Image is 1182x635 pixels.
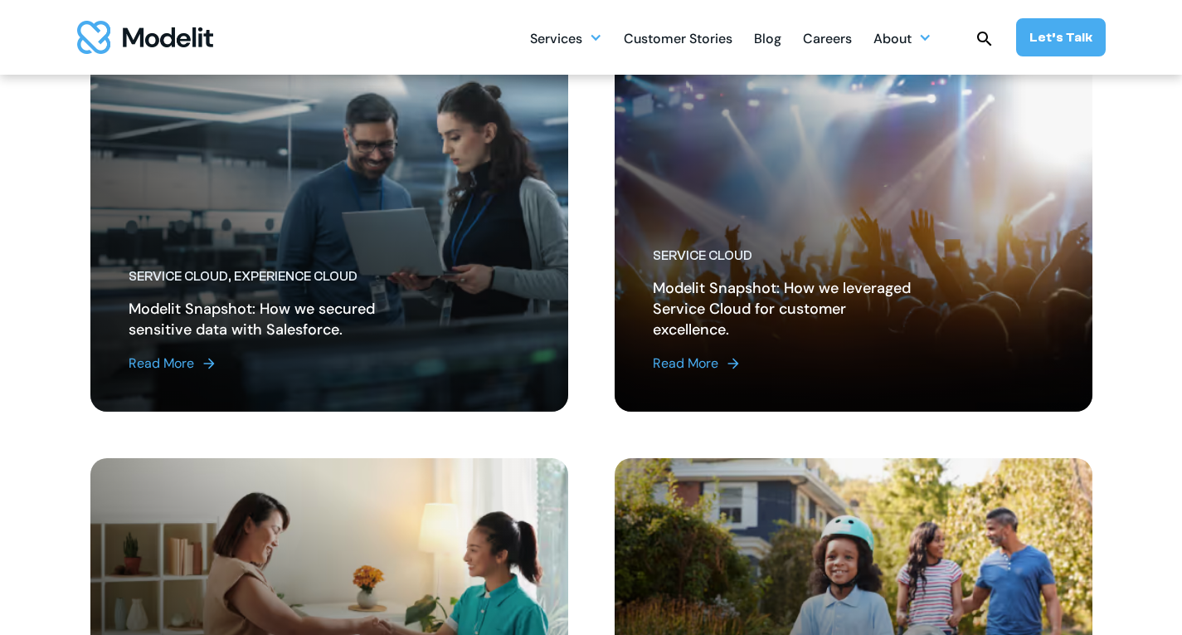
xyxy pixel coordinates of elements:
[201,355,217,372] img: arrow
[873,24,912,56] div: About
[873,22,931,54] div: About
[803,24,852,56] div: Careers
[530,24,582,56] div: Services
[653,354,718,374] div: Read More
[129,354,395,374] a: Read More
[624,22,732,54] a: Customer Stories
[624,24,732,56] div: Customer Stories
[653,354,919,374] a: Read More
[653,247,919,265] div: Service Cloud
[653,278,919,340] h2: Modelit Snapshot: How we leveraged Service Cloud for customer excellence.
[129,354,194,374] div: Read More
[1029,28,1092,46] div: Let’s Talk
[530,22,602,54] div: Services
[129,299,395,340] h2: Modelit Snapshot: How we secured sensitive data with Salesforce.
[754,22,781,54] a: Blog
[77,21,213,54] img: modelit logo
[129,268,395,286] div: Service Cloud, Experience Cloud
[77,21,213,54] a: home
[725,355,742,372] img: arrow
[1016,18,1106,56] a: Let’s Talk
[754,24,781,56] div: Blog
[803,22,852,54] a: Careers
